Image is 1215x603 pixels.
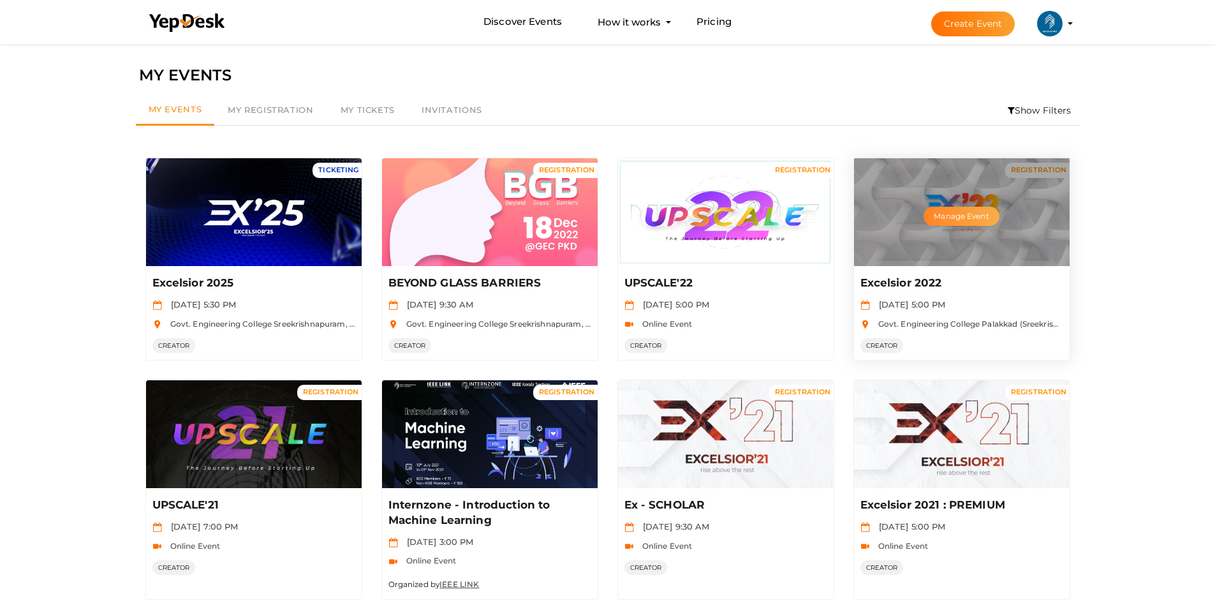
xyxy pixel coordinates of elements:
[637,299,710,309] span: [DATE] 5:00 PM
[388,301,398,310] img: calendar.svg
[388,338,432,353] span: CREATOR
[149,104,202,114] span: My Events
[388,276,587,291] p: BEYOND GLASS BARRIERS
[636,541,693,551] span: Online Event
[228,105,313,115] span: My Registration
[422,105,482,115] span: Invitations
[388,579,480,589] small: Organized by
[873,521,946,532] span: [DATE] 5:00 PM
[401,537,474,547] span: [DATE] 3:00 PM
[860,523,870,532] img: calendar.svg
[388,498,587,528] p: Internzone - Introduction to Machine Learning
[165,299,237,309] span: [DATE] 5:30 PM
[624,560,668,575] span: CREATOR
[152,498,351,513] p: UPSCALE'21
[860,320,870,329] img: location.svg
[152,301,162,310] img: calendar.svg
[624,320,634,329] img: video-icon.svg
[624,523,634,532] img: calendar.svg
[164,319,756,329] span: Govt. Engineering College Sreekrishnapuram, [GEOGRAPHIC_DATA], Mannampatta, Sreekrishnapuram, [GE...
[408,96,496,125] a: Invitations
[400,319,992,329] span: Govt. Engineering College Sreekrishnapuram, [GEOGRAPHIC_DATA], Mannampatta, Sreekrishnapuram, [GE...
[139,63,1077,87] div: MY EVENTS
[624,338,668,353] span: CREATOR
[439,579,479,589] a: IEEE LINK
[636,319,693,329] span: Online Event
[152,542,162,551] img: video-icon.svg
[1037,11,1063,36] img: ACg8ocIlr20kWlusTYDilfQwsc9vjOYCKrm0LB8zShf3GP8Yo5bmpMCa=s100
[152,523,162,532] img: calendar.svg
[327,96,408,125] a: My Tickets
[872,541,929,551] span: Online Event
[401,299,474,309] span: [DATE] 9:30 AM
[860,338,904,353] span: CREATOR
[388,320,398,329] img: location.svg
[152,276,351,291] p: Excelsior 2025
[400,556,457,565] span: Online Event
[388,538,398,547] img: calendar.svg
[624,498,823,513] p: Ex - SCHOLAR
[341,105,395,115] span: My Tickets
[136,96,215,126] a: My Events
[999,96,1080,125] li: Show Filters
[860,301,870,310] img: calendar.svg
[860,276,1059,291] p: Excelsior 2022
[624,542,634,551] img: video-icon.svg
[214,96,327,125] a: My Registration
[860,542,870,551] img: video-icon.svg
[860,498,1059,513] p: Excelsior 2021 : PREMIUM
[624,301,634,310] img: calendar.svg
[696,10,732,34] a: Pricing
[594,10,665,34] button: How it works
[152,320,162,329] img: location.svg
[388,557,398,567] img: video-icon.svg
[624,276,823,291] p: UPSCALE'22
[483,10,562,34] a: Discover Events
[931,11,1015,36] button: Create Event
[152,338,196,353] span: CREATOR
[924,207,999,226] button: Manage Event
[152,560,196,575] span: CREATOR
[165,521,239,532] span: [DATE] 7:00 PM
[860,560,904,575] span: CREATOR
[873,299,946,309] span: [DATE] 5:00 PM
[164,541,221,551] span: Online Event
[637,521,710,532] span: [DATE] 9:30 AM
